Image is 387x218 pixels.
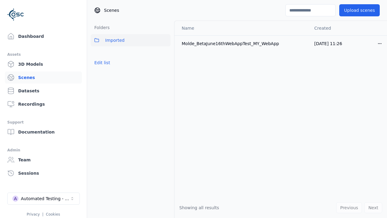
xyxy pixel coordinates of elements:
span: Scenes [104,7,119,13]
div: Molde_BetaJune16thWebAppTest_MY_WebApp [182,41,305,47]
h3: Folders [91,25,110,31]
span: Showing all results [179,205,219,210]
div: Assets [7,51,80,58]
span: [DATE] 11:26 [314,41,342,46]
span: | [42,212,44,216]
th: Created [310,21,372,35]
a: Cookies [46,212,60,216]
button: Edit list [91,57,114,68]
button: Select a workspace [7,193,80,205]
a: Dashboard [5,30,82,42]
a: Documentation [5,126,82,138]
button: Imported [91,34,171,46]
a: Recordings [5,98,82,110]
a: 3D Models [5,58,82,70]
a: Privacy [27,212,40,216]
img: Logo [7,6,24,23]
span: Imported [105,37,125,44]
div: Support [7,119,80,126]
a: Team [5,154,82,166]
button: Upload scenes [339,4,380,16]
th: Name [174,21,310,35]
div: Admin [7,147,80,154]
a: Scenes [5,71,82,84]
div: A [12,196,18,202]
div: Automated Testing - Playwright [21,196,70,202]
a: Datasets [5,85,82,97]
a: Sessions [5,167,82,179]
